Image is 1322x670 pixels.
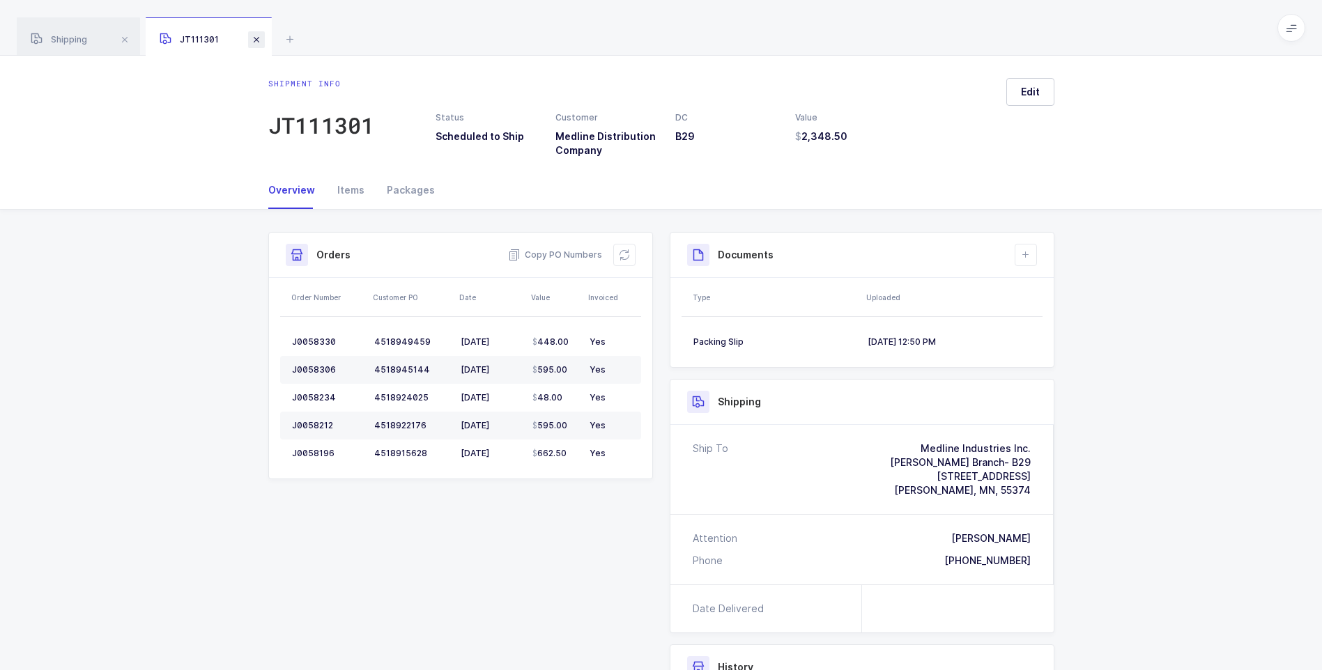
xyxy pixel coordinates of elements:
[436,111,539,124] div: Status
[374,448,449,459] div: 4518915628
[160,34,219,45] span: JT111301
[268,171,326,209] div: Overview
[890,455,1031,469] div: [PERSON_NAME] Branch- B29
[718,248,774,262] h3: Documents
[292,392,363,403] div: J0058234
[951,531,1031,545] div: [PERSON_NAME]
[291,292,364,303] div: Order Number
[292,336,363,348] div: J0058330
[461,420,521,431] div: [DATE]
[326,171,376,209] div: Items
[374,420,449,431] div: 4518922176
[693,602,769,616] div: Date Delivered
[693,336,856,348] div: Packing Slip
[894,484,1031,496] span: [PERSON_NAME], MN, 55374
[693,442,728,497] div: Ship To
[590,448,606,458] span: Yes
[532,336,569,348] span: 448.00
[461,364,521,375] div: [DATE]
[532,420,567,431] span: 595.00
[376,171,435,209] div: Packages
[675,111,778,124] div: DC
[532,364,567,375] span: 595.00
[795,130,847,143] span: 2,348.50
[292,364,363,375] div: J0058306
[1021,85,1040,99] span: Edit
[590,336,606,347] span: Yes
[268,78,374,89] div: Shipment info
[461,392,521,403] div: [DATE]
[292,420,363,431] div: J0058212
[292,448,363,459] div: J0058196
[590,420,606,430] span: Yes
[373,292,451,303] div: Customer PO
[461,336,521,348] div: [DATE]
[795,111,898,124] div: Value
[866,292,1038,303] div: Uploaded
[31,34,87,45] span: Shipping
[675,130,778,143] h3: B29
[693,531,737,545] div: Attention
[459,292,523,303] div: Date
[555,130,659,157] h3: Medline Distribution Company
[374,392,449,403] div: 4518924025
[436,130,539,143] h3: Scheduled to Ship
[555,111,659,124] div: Customer
[1006,78,1054,106] button: Edit
[590,364,606,375] span: Yes
[316,248,351,262] h3: Orders
[508,248,602,262] button: Copy PO Numbers
[374,336,449,348] div: 4518949459
[718,395,761,409] h3: Shipping
[868,336,1031,348] div: [DATE] 12:50 PM
[532,448,567,459] span: 662.50
[944,554,1031,568] div: [PHONE_NUMBER]
[588,292,637,303] div: Invoiced
[890,469,1031,483] div: [STREET_ADDRESS]
[461,448,521,459] div: [DATE]
[890,442,1031,455] div: Medline Industries Inc.
[374,364,449,375] div: 4518945144
[693,554,723,568] div: Phone
[590,392,606,403] span: Yes
[531,292,580,303] div: Value
[693,292,858,303] div: Type
[532,392,562,403] span: 48.00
